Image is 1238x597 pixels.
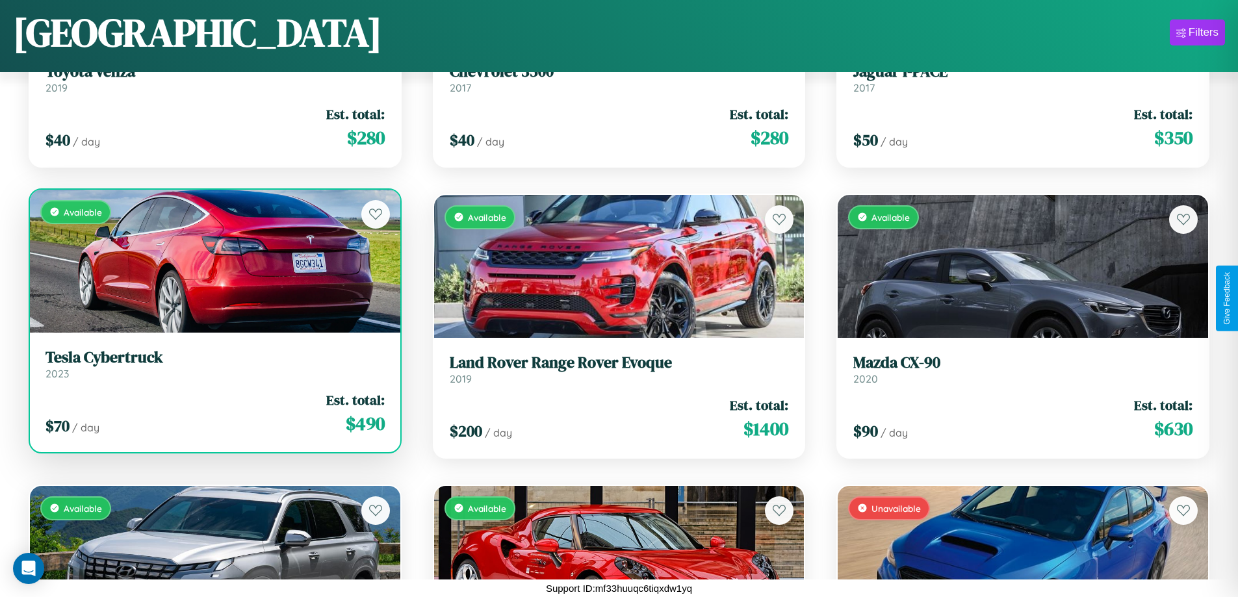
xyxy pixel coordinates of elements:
[853,353,1193,372] h3: Mazda CX-90
[45,415,70,437] span: $ 70
[853,372,878,385] span: 2020
[853,420,878,442] span: $ 90
[450,353,789,385] a: Land Rover Range Rover Evoque2019
[853,129,878,151] span: $ 50
[1170,19,1225,45] button: Filters
[1189,26,1219,39] div: Filters
[751,125,788,151] span: $ 280
[881,426,908,439] span: / day
[468,212,506,223] span: Available
[45,81,68,94] span: 2019
[468,503,506,514] span: Available
[871,503,921,514] span: Unavailable
[45,62,385,94] a: Toyota Venza2019
[1154,125,1193,151] span: $ 350
[45,62,385,81] h3: Toyota Venza
[546,579,692,597] p: Support ID: mf33huuqc6tiqxdw1yq
[346,411,385,437] span: $ 490
[853,62,1193,81] h3: Jaguar I-PACE
[1154,416,1193,442] span: $ 630
[450,62,789,94] a: Chevrolet 35002017
[450,372,472,385] span: 2019
[485,426,512,439] span: / day
[45,129,70,151] span: $ 40
[64,207,102,218] span: Available
[450,129,474,151] span: $ 40
[13,553,44,584] div: Open Intercom Messenger
[13,6,382,59] h1: [GEOGRAPHIC_DATA]
[64,503,102,514] span: Available
[730,105,788,123] span: Est. total:
[450,353,789,372] h3: Land Rover Range Rover Evoque
[743,416,788,442] span: $ 1400
[853,353,1193,385] a: Mazda CX-902020
[45,348,385,380] a: Tesla Cybertruck2023
[477,135,504,148] span: / day
[1222,272,1232,325] div: Give Feedback
[450,420,482,442] span: $ 200
[871,212,910,223] span: Available
[853,81,875,94] span: 2017
[45,367,69,380] span: 2023
[326,390,385,409] span: Est. total:
[730,396,788,414] span: Est. total:
[450,62,789,81] h3: Chevrolet 3500
[72,421,99,434] span: / day
[1134,396,1193,414] span: Est. total:
[326,105,385,123] span: Est. total:
[347,125,385,151] span: $ 280
[853,62,1193,94] a: Jaguar I-PACE2017
[450,81,471,94] span: 2017
[45,348,385,367] h3: Tesla Cybertruck
[73,135,100,148] span: / day
[881,135,908,148] span: / day
[1134,105,1193,123] span: Est. total:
